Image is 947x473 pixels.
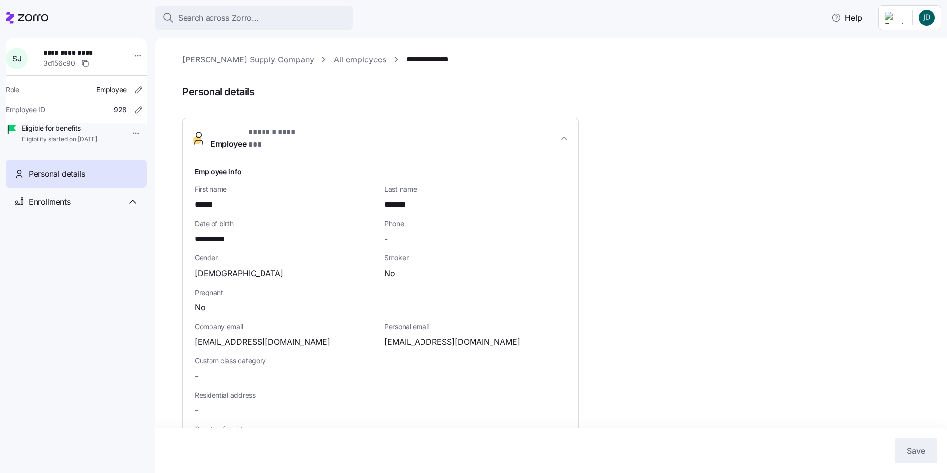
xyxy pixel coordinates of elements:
button: Search across Zorro... [155,6,353,30]
span: 928 [114,105,127,115]
a: [PERSON_NAME] Supply Company [182,54,314,66]
span: [DEMOGRAPHIC_DATA] [195,267,283,280]
span: County of residence [195,424,566,434]
span: No [195,301,206,314]
span: Phone [384,219,566,229]
span: Date of birth [195,219,376,229]
span: Help [831,12,862,24]
img: Employer logo [885,12,904,24]
span: Personal details [182,84,933,100]
span: Eligible for benefits [22,123,97,133]
button: Save [895,438,937,463]
span: - [384,233,388,245]
span: Smoker [384,253,566,263]
span: Role [6,85,19,95]
img: b27349cbd613b19dc6d57601b9c7822e [919,10,935,26]
span: Residential address [195,390,566,400]
span: Last name [384,184,566,194]
span: Company email [195,322,376,332]
span: [EMAIL_ADDRESS][DOMAIN_NAME] [384,336,520,348]
span: [EMAIL_ADDRESS][DOMAIN_NAME] [195,336,330,348]
span: Custom class category [195,356,376,366]
span: Eligibility started on [DATE] [22,135,97,144]
span: - [195,370,198,382]
span: Pregnant [195,288,566,297]
button: Help [823,8,870,28]
span: Enrollments [29,196,70,208]
span: Search across Zorro... [178,12,259,24]
span: Personal details [29,168,85,180]
span: Employee [96,85,127,95]
span: Personal email [384,322,566,332]
span: Save [907,445,925,457]
span: 3d156c90 [43,59,75,68]
span: First name [195,184,376,194]
span: S J [12,55,21,62]
span: Gender [195,253,376,263]
h1: Employee info [195,166,566,177]
span: Employee ID [6,105,45,115]
span: - [195,404,198,416]
a: All employees [334,54,386,66]
span: No [384,267,395,280]
span: Employee [210,126,309,150]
